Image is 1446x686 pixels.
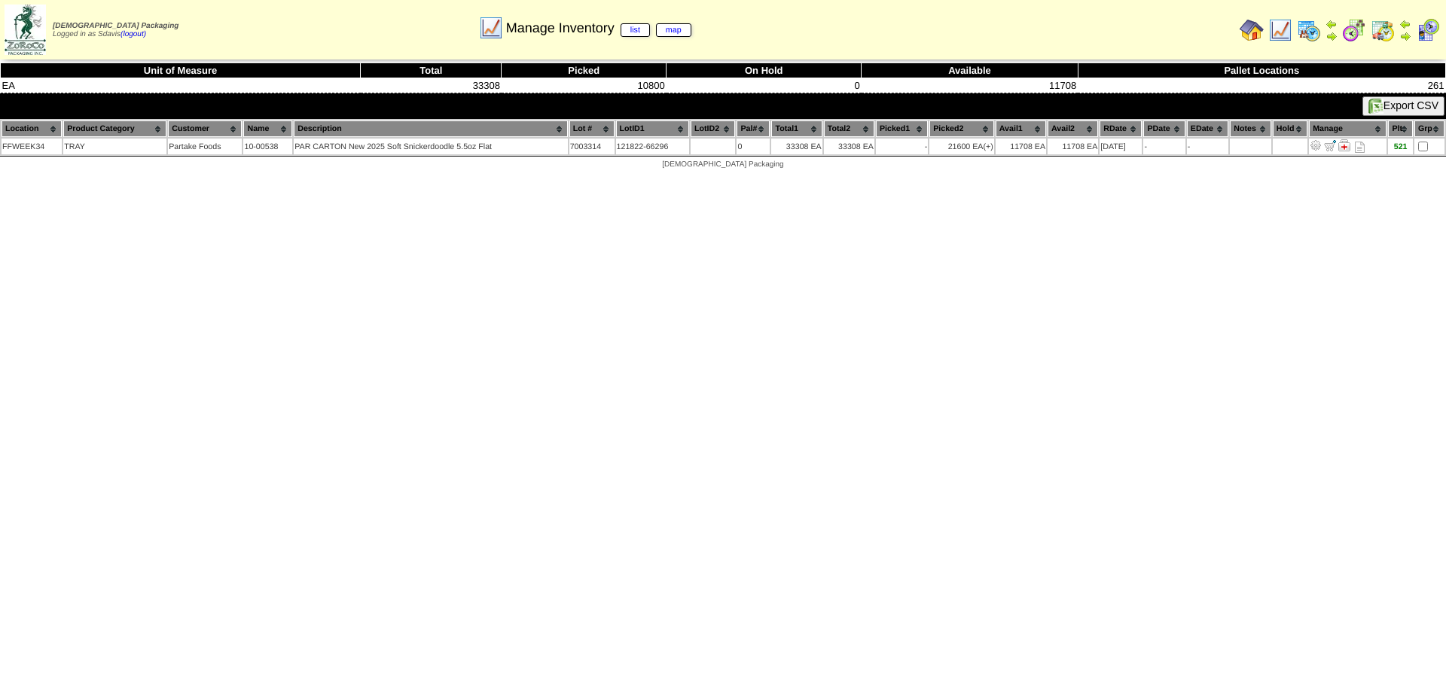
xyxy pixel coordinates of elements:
th: RDate [1100,120,1142,137]
th: Grp [1414,120,1444,137]
td: 33308 EA [771,139,822,154]
th: Avail1 [996,120,1046,137]
td: - [876,139,928,154]
th: Available [862,63,1078,78]
a: map [656,23,691,37]
td: 10-00538 [243,139,292,154]
td: EA [1,78,361,93]
img: Adjust [1310,139,1322,151]
th: Avail2 [1048,120,1098,137]
img: home.gif [1240,18,1264,42]
th: Picked2 [929,120,994,137]
th: Manage [1309,120,1387,137]
td: - [1143,139,1185,154]
th: Picked1 [876,120,928,137]
img: arrowleft.gif [1399,18,1411,30]
th: PDate [1143,120,1185,137]
img: Manage Hold [1338,139,1350,151]
th: Hold [1273,120,1307,137]
th: EDate [1187,120,1228,137]
img: calendarblend.gif [1342,18,1366,42]
td: 11708 EA [1048,139,1098,154]
span: [DEMOGRAPHIC_DATA] Packaging [53,22,178,30]
td: 11708 EA [996,139,1046,154]
th: Picked [502,63,667,78]
td: 10800 [502,78,667,93]
th: LotID1 [616,120,689,137]
th: Pallet Locations [1078,63,1445,78]
img: line_graph.gif [1268,18,1292,42]
th: Pal# [737,120,770,137]
img: line_graph.gif [479,16,503,40]
th: Plt [1388,120,1413,137]
th: Total2 [824,120,874,137]
td: 21600 EA [929,139,994,154]
div: 521 [1389,142,1412,151]
th: Unit of Measure [1,63,361,78]
span: [DEMOGRAPHIC_DATA] Packaging [662,160,783,169]
td: Partake Foods [168,139,242,154]
td: [DATE] [1100,139,1142,154]
img: arrowleft.gif [1325,18,1338,30]
td: 33308 [361,78,502,93]
th: Location [2,120,62,137]
div: (+) [983,142,993,151]
th: Total [361,63,502,78]
td: 121822-66296 [616,139,689,154]
th: Product Category [63,120,166,137]
td: - [1187,139,1228,154]
td: TRAY [63,139,166,154]
img: arrowright.gif [1399,30,1411,42]
th: LotID2 [691,120,735,137]
a: (logout) [120,30,146,38]
td: FFWEEK34 [2,139,62,154]
img: Move [1324,139,1336,151]
img: calendarprod.gif [1297,18,1321,42]
td: 0 [737,139,770,154]
img: arrowright.gif [1325,30,1338,42]
td: 261 [1078,78,1445,93]
th: Customer [168,120,242,137]
img: calendarcustomer.gif [1416,18,1440,42]
th: Description [294,120,567,137]
td: 7003314 [569,139,615,154]
th: On Hold [667,63,862,78]
img: zoroco-logo-small.webp [5,5,46,55]
th: Lot # [569,120,615,137]
td: 11708 [862,78,1078,93]
th: Name [243,120,292,137]
i: Note [1355,142,1365,153]
img: excel.gif [1368,99,1383,114]
th: Total1 [771,120,822,137]
span: Manage Inventory [506,20,691,36]
td: 33308 EA [824,139,874,154]
th: Notes [1230,120,1271,137]
span: Logged in as Sdavis [53,22,178,38]
button: Export CSV [1362,96,1444,116]
a: list [621,23,650,37]
td: 0 [667,78,862,93]
td: PAR CARTON New 2025 Soft Snickerdoodle 5.5oz Flat [294,139,567,154]
img: calendarinout.gif [1371,18,1395,42]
